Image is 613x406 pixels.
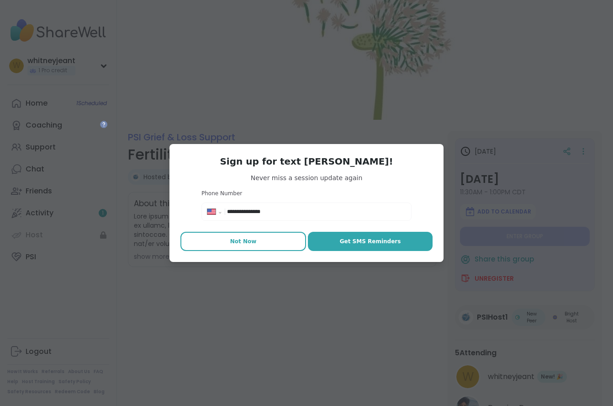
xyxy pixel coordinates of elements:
button: Not Now [180,232,306,251]
h3: Phone Number [201,190,412,198]
span: Never miss a session update again [180,173,433,182]
span: Not Now [230,237,257,246]
span: Get SMS Reminders [340,237,401,246]
button: Get SMS Reminders [308,232,433,251]
iframe: Spotlight [100,121,107,128]
h3: Sign up for text [PERSON_NAME]! [180,155,433,168]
